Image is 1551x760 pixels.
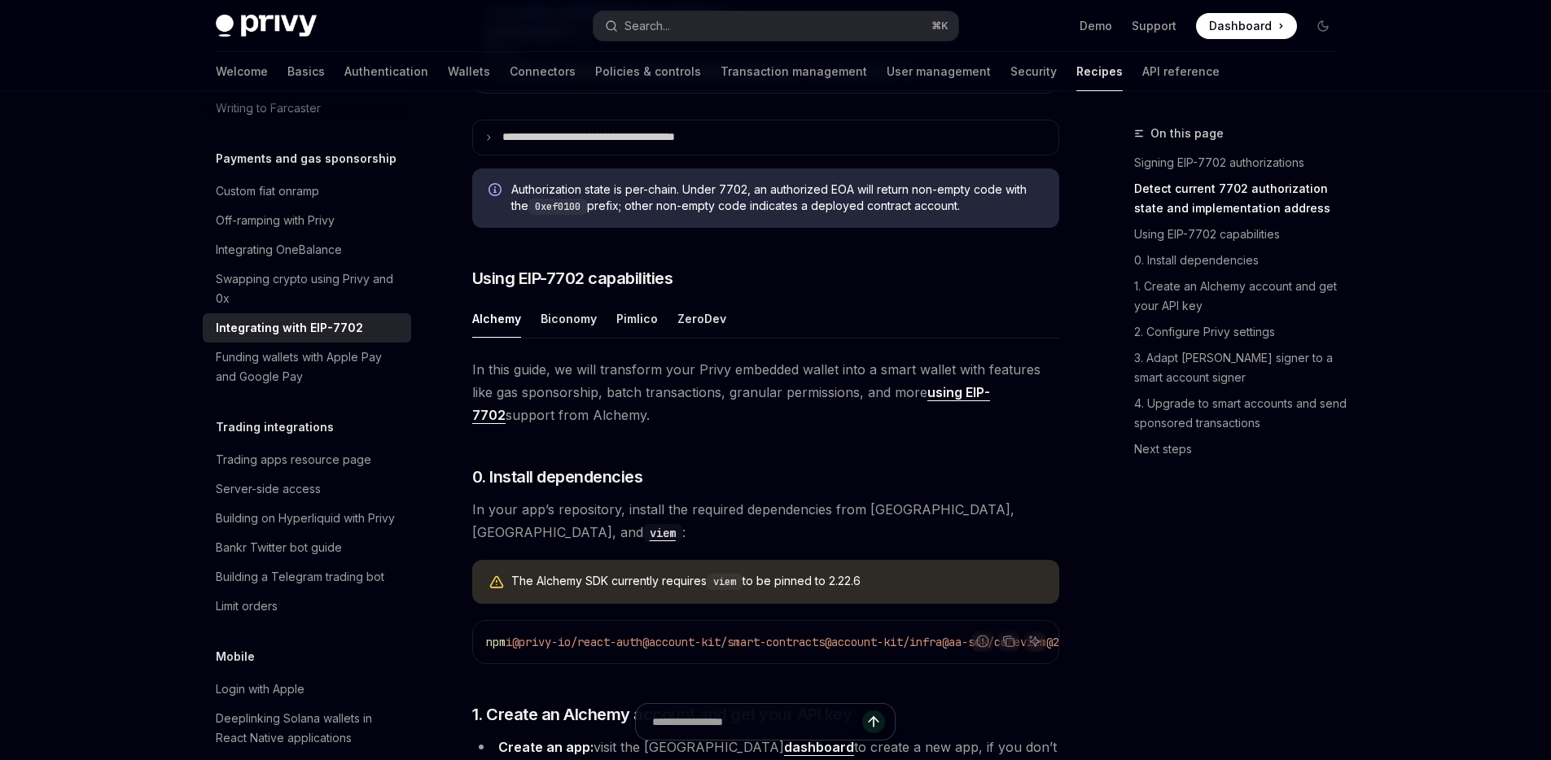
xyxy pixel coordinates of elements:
a: Using EIP-7702 capabilities [1134,221,1349,247]
div: Funding wallets with Apple Pay and Google Pay [216,347,401,387]
a: Deeplinking Solana wallets in React Native applications [203,704,411,753]
a: Wallets [448,52,490,91]
span: Authorization state is per-chain. Under 7702, an authorized EOA will return non-empty code with t... [511,181,1043,215]
a: 0. Install dependencies [1134,247,1349,273]
button: Alchemy [472,299,521,338]
a: Bankr Twitter bot guide [203,533,411,562]
h5: Trading integrations [216,417,334,437]
button: Send message [862,710,885,733]
a: using EIP-7702 [472,384,990,424]
img: dark logo [216,15,317,37]
button: Copy the contents from the code block [998,631,1019,652]
a: Integrating with EIP-7702 [203,313,411,343]
a: Detect current 7702 authorization state and implementation address [1134,176,1349,221]
a: Authentication [344,52,428,91]
div: The Alchemy SDK currently requires to be pinned to 2.22.6 [511,573,1043,591]
a: Security [1010,52,1057,91]
button: Ask AI [1024,631,1045,652]
span: Dashboard [1209,18,1272,34]
a: Dashboard [1196,13,1297,39]
h5: Mobile [216,647,255,666]
a: Transaction management [721,52,867,91]
a: Swapping crypto using Privy and 0x [203,264,411,313]
button: Toggle dark mode [1310,13,1336,39]
span: In your app’s repository, install the required dependencies from [GEOGRAPHIC_DATA], [GEOGRAPHIC_D... [472,498,1059,544]
span: ⌘ K [931,20,949,33]
button: ZeroDev [677,299,726,338]
a: Limit orders [203,592,411,621]
div: Limit orders [216,596,278,616]
a: Welcome [216,52,268,91]
span: npm [486,635,506,649]
div: Off-ramping with Privy [216,211,335,230]
code: viem [707,574,743,590]
svg: Warning [489,574,505,591]
div: Swapping crypto using Privy and 0x [216,269,401,308]
div: Integrating OneBalance [216,240,342,260]
a: Login with Apple [203,675,411,704]
div: Trading apps resource page [216,450,371,470]
a: Policies & controls [595,52,701,91]
span: i [506,635,512,649]
span: @account-kit/infra [825,635,942,649]
div: Bankr Twitter bot guide [216,538,342,557]
a: 2. Configure Privy settings [1134,319,1349,345]
button: Search...⌘K [594,11,958,41]
a: 3. Adapt [PERSON_NAME] signer to a smart account signer [1134,345,1349,391]
span: On this page [1150,124,1224,143]
span: @account-kit/smart-contracts [642,635,825,649]
a: Integrating OneBalance [203,235,411,264]
a: Funding wallets with Apple Pay and Google Pay [203,343,411,391]
a: viem [643,524,682,540]
span: Using EIP-7702 capabilities [472,267,673,290]
button: Report incorrect code [972,631,993,652]
span: In this guide, we will transform your Privy embedded wallet into a smart wallet with features lik... [472,358,1059,426]
a: Basics [287,52,325,91]
svg: Info [489,183,505,199]
a: Connectors [510,52,576,91]
a: Trading apps resource page [203,445,411,474]
div: Custom fiat onramp [216,181,319,201]
div: Building on Hyperliquid with Privy [216,509,395,528]
span: viem@2.22.6 [1020,635,1092,649]
a: 4. Upgrade to smart accounts and send sponsored transactions [1134,391,1349,436]
a: Custom fiat onramp [203,177,411,206]
div: Building a Telegram trading bot [216,567,384,587]
a: User management [887,52,991,91]
div: Deeplinking Solana wallets in React Native applications [216,709,401,748]
div: Integrating with EIP-7702 [216,318,363,338]
a: Recipes [1076,52,1123,91]
span: @privy-io/react-auth [512,635,642,649]
button: Biconomy [541,299,597,338]
code: viem [643,524,682,542]
span: @aa-sdk/core [942,635,1020,649]
span: 0. Install dependencies [472,465,643,488]
a: Server-side access [203,474,411,504]
a: Building on Hyperliquid with Privy [203,504,411,533]
a: Off-ramping with Privy [203,206,411,235]
button: Pimlico [616,299,658,338]
a: 1. Create an Alchemy account and get your API key [1134,273,1349,319]
input: Ask a question... [652,704,862,740]
div: Server-side access [216,479,321,499]
a: Building a Telegram trading bot [203,562,411,592]
a: API reference [1142,52,1220,91]
a: Next steps [1134,436,1349,462]
h5: Payments and gas sponsorship [216,149,397,168]
a: Signing EIP-7702 authorizations [1134,150,1349,176]
div: Search... [624,16,670,36]
a: Support [1132,18,1176,34]
a: Demo [1080,18,1112,34]
code: 0xef0100 [528,199,587,215]
div: Login with Apple [216,679,305,699]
